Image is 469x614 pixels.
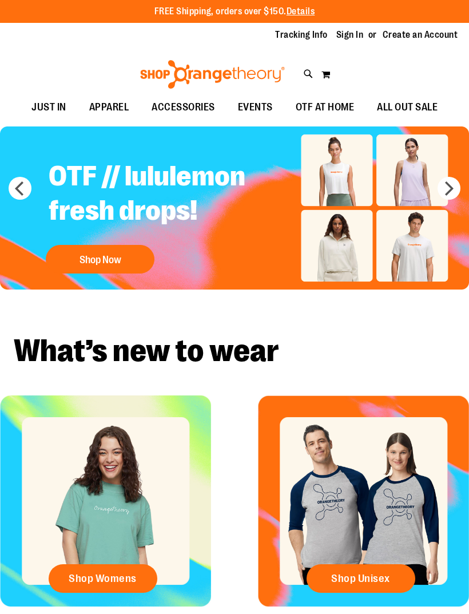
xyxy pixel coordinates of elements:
a: Shop Unisex [307,564,415,593]
span: ALL OUT SALE [377,94,438,120]
button: prev [9,177,31,200]
a: Tracking Info [275,29,328,41]
a: OTF // lululemon fresh drops! Shop Now [40,150,324,279]
span: OTF AT HOME [296,94,355,120]
button: next [438,177,460,200]
a: Sign In [336,29,364,41]
span: Shop Unisex [331,572,390,585]
a: Shop Womens [49,564,157,593]
span: APPAREL [89,94,129,120]
h2: OTF // lululemon fresh drops! [40,150,324,239]
a: Create an Account [383,29,458,41]
span: Shop Womens [69,572,137,585]
button: Shop Now [46,245,154,274]
span: JUST IN [31,94,66,120]
span: EVENTS [238,94,273,120]
img: Shop Orangetheory [138,60,287,89]
a: Details [287,6,315,17]
h2: What’s new to wear [14,335,455,367]
span: ACCESSORIES [152,94,215,120]
p: FREE Shipping, orders over $150. [154,5,315,18]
